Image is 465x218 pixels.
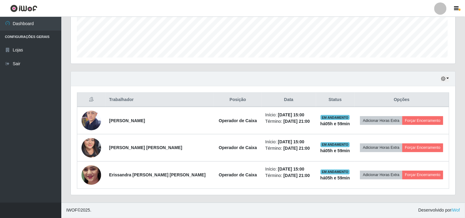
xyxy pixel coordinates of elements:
time: [DATE] 21:00 [284,173,310,178]
strong: há 05 h e 59 min [320,148,350,153]
th: Opções [355,93,449,107]
button: Adicionar Horas Extra [360,171,402,179]
strong: Operador de Caixa [219,118,257,123]
img: CoreUI Logo [10,5,37,12]
time: [DATE] 21:00 [284,119,310,124]
strong: há 05 h e 59 min [320,176,350,181]
li: Término: [265,173,312,179]
time: [DATE] 15:00 [278,112,304,117]
th: Data [262,93,316,107]
span: EM ANDAMENTO [321,142,350,147]
strong: [PERSON_NAME] [109,118,145,123]
strong: Erissandra [PERSON_NAME] [PERSON_NAME] [109,173,206,178]
button: Forçar Encerramento [402,171,444,179]
img: 1754158372592.jpeg [82,153,101,197]
button: Adicionar Horas Extra [360,116,402,125]
strong: Operador de Caixa [219,173,257,178]
span: © 2025 . [66,207,91,214]
strong: há 05 h e 59 min [320,121,350,126]
span: Desenvolvido por [418,207,460,214]
time: [DATE] 21:00 [284,146,310,151]
span: IWOF [66,208,78,213]
li: Início: [265,112,312,118]
button: Forçar Encerramento [402,116,444,125]
span: EM ANDAMENTO [321,115,350,120]
time: [DATE] 15:00 [278,167,304,172]
img: 1750900029799.jpeg [82,127,101,169]
time: [DATE] 15:00 [278,140,304,145]
strong: Operador de Caixa [219,145,257,150]
li: Início: [265,139,312,145]
button: Adicionar Horas Extra [360,144,402,152]
img: 1672860829708.jpeg [82,107,101,133]
a: iWof [452,208,460,213]
li: Término: [265,145,312,152]
th: Status [316,93,355,107]
th: Trabalhador [105,93,214,107]
li: Término: [265,118,312,125]
li: Início: [265,166,312,173]
th: Posição [214,93,261,107]
strong: [PERSON_NAME] [PERSON_NAME] [109,145,182,150]
span: EM ANDAMENTO [321,170,350,175]
button: Forçar Encerramento [402,144,444,152]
